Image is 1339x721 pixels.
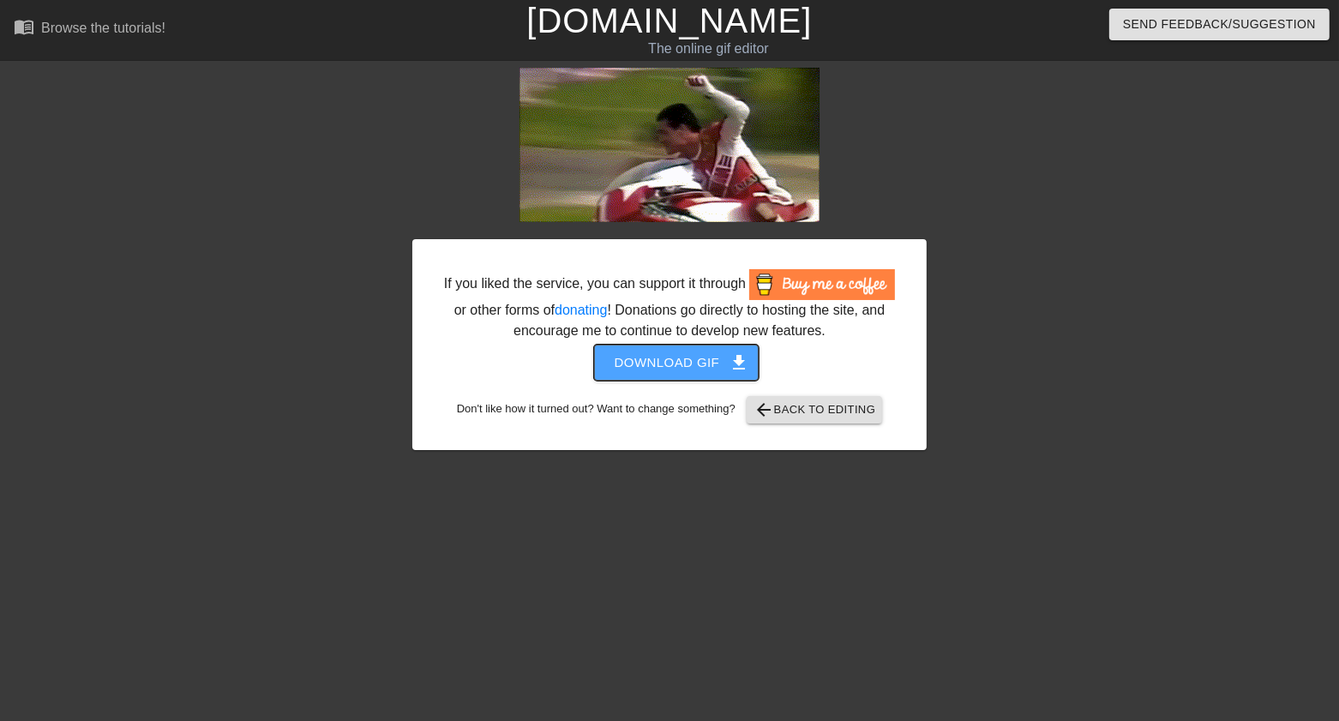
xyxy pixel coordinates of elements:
[442,269,897,341] div: If you liked the service, you can support it through or other forms of ! Donations go directly to...
[749,269,895,300] img: Buy Me A Coffee
[580,354,760,369] a: Download gif
[754,400,774,420] span: arrow_back
[439,396,900,424] div: Don't like how it turned out? Want to change something?
[747,396,883,424] button: Back to Editing
[1109,9,1330,40] button: Send Feedback/Suggestion
[594,345,760,381] button: Download gif
[14,16,165,43] a: Browse the tutorials!
[754,400,876,420] span: Back to Editing
[14,16,34,37] span: menu_book
[555,303,607,317] a: donating
[526,2,812,39] a: [DOMAIN_NAME]
[519,68,820,222] img: QzwZ4h3v.gif
[729,352,749,373] span: get_app
[455,39,963,59] div: The online gif editor
[615,351,739,374] span: Download gif
[1123,14,1316,35] span: Send Feedback/Suggestion
[41,21,165,35] div: Browse the tutorials!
